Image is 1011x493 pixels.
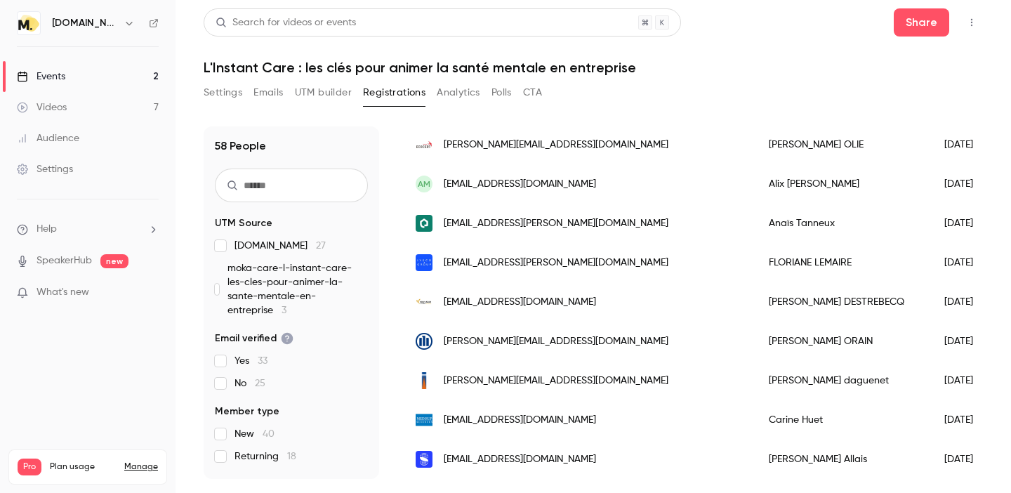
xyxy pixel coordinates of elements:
div: [PERSON_NAME] daguenet [755,361,930,400]
h1: 58 People [215,138,266,155]
span: [EMAIL_ADDRESS][DOMAIN_NAME] [444,177,596,192]
span: [EMAIL_ADDRESS][DOMAIN_NAME] [444,452,596,467]
img: sweep.net [416,451,432,468]
img: pretto.fr [416,215,432,232]
button: Share [894,8,949,37]
span: new [100,254,128,268]
div: [PERSON_NAME] Allais [755,440,930,479]
span: [EMAIL_ADDRESS][PERSON_NAME][DOMAIN_NAME] [444,256,668,270]
div: Settings [17,162,73,176]
span: 33 [258,356,267,366]
button: UTM builder [295,81,352,104]
span: New [234,427,275,441]
div: Alix [PERSON_NAME] [755,164,930,204]
a: SpeakerHub [37,254,92,268]
span: Returning [234,449,296,464]
div: [DATE] [930,361,1002,400]
span: Help [37,222,57,237]
img: ivecogroup.com [416,254,432,271]
div: [PERSON_NAME] DESTREBECQ [755,282,930,322]
div: [DATE] [930,282,1002,322]
img: moka.care [18,12,40,34]
span: Pro [18,459,41,475]
span: 27 [316,241,326,251]
div: [DATE] [930,125,1002,164]
div: Videos [17,100,67,114]
span: Yes [234,354,267,368]
span: [PERSON_NAME][EMAIL_ADDRESS][DOMAIN_NAME] [444,138,668,152]
button: CTA [523,81,542,104]
button: Polls [491,81,512,104]
span: Email verified [215,331,293,346]
div: [DATE] [930,243,1002,282]
span: 40 [263,429,275,439]
span: No [234,376,265,390]
h6: [DOMAIN_NAME] [52,16,118,30]
span: moka-care-l-instant-care-les-cles-pour-animer-la-sante-mentale-en-entreprise [227,261,368,317]
div: Anaïs Tanneux [755,204,930,243]
div: [DATE] [930,322,1002,361]
button: Settings [204,81,242,104]
div: [DATE] [930,164,1002,204]
div: [DATE] [930,204,1002,243]
span: [DOMAIN_NAME] [234,239,326,253]
span: Member type [215,405,279,419]
span: 3 [282,305,286,315]
span: UTM Source [215,216,272,230]
div: Audience [17,131,79,145]
span: [EMAIL_ADDRESS][DOMAIN_NAME] [444,295,596,310]
span: AM [418,178,430,190]
span: 18 [287,452,296,461]
div: FLORIANE LEMAIRE [755,243,930,282]
span: [PERSON_NAME][EMAIL_ADDRESS][DOMAIN_NAME] [444,374,668,388]
div: [DATE] [930,400,1002,440]
span: Attended [215,478,262,492]
div: [DATE] [930,440,1002,479]
div: Carine Huet [755,400,930,440]
img: armorique-habitat.fr [416,372,432,389]
span: [EMAIL_ADDRESS][DOMAIN_NAME] [444,413,596,428]
h1: L'Instant Care : les clés pour animer la santé mentale en entreprise [204,59,983,76]
span: 25 [255,379,265,388]
a: Manage [124,461,158,473]
div: Events [17,70,65,84]
iframe: Noticeable Trigger [142,287,159,299]
img: ecocert.com [416,136,432,153]
img: allianz.fr [416,333,432,350]
div: Search for videos or events [216,15,356,30]
li: help-dropdown-opener [17,222,159,237]
span: [EMAIL_ADDRESS][PERSON_NAME][DOMAIN_NAME] [444,216,668,231]
button: Registrations [363,81,425,104]
span: [PERSON_NAME][EMAIL_ADDRESS][DOMAIN_NAME] [444,334,668,349]
img: sollyazar.com [416,294,432,310]
div: [PERSON_NAME] OLIE [755,125,930,164]
span: What's new [37,285,89,300]
button: Emails [253,81,283,104]
div: [PERSON_NAME] ORAIN [755,322,930,361]
img: medisup.com [416,412,432,428]
span: Plan usage [50,461,116,473]
button: Analytics [437,81,480,104]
